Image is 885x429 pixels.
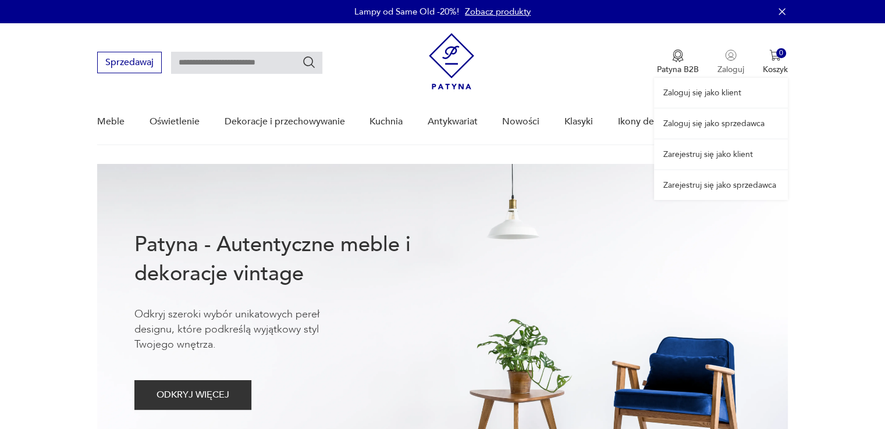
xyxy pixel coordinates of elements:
[354,6,459,17] p: Lampy od Same Old -20%!
[654,170,788,200] a: Zarejestruj się jako sprzedawca
[97,52,162,73] button: Sprzedawaj
[654,140,788,169] a: Zarejestruj się jako klient
[134,380,251,410] button: ODKRYJ WIĘCEJ
[654,109,788,138] a: Zaloguj się jako sprzedawca
[617,99,676,144] a: Ikony designu
[97,99,125,144] a: Meble
[502,99,539,144] a: Nowości
[369,99,403,144] a: Kuchnia
[134,230,449,288] h1: Patyna - Autentyczne meble i dekoracje vintage
[465,6,531,17] a: Zobacz produkty
[134,392,251,400] a: ODKRYJ WIĘCEJ
[97,59,162,67] a: Sprzedawaj
[150,99,200,144] a: Oświetlenie
[654,78,788,108] a: Zaloguj się jako klient
[763,64,788,75] p: Koszyk
[429,33,474,90] img: Patyna - sklep z meblami i dekoracjami vintage
[428,99,478,144] a: Antykwariat
[302,55,316,69] button: Szukaj
[224,99,344,144] a: Dekoracje i przechowywanie
[134,307,356,352] p: Odkryj szeroki wybór unikatowych pereł designu, które podkreślą wyjątkowy styl Twojego wnętrza.
[564,99,593,144] a: Klasyki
